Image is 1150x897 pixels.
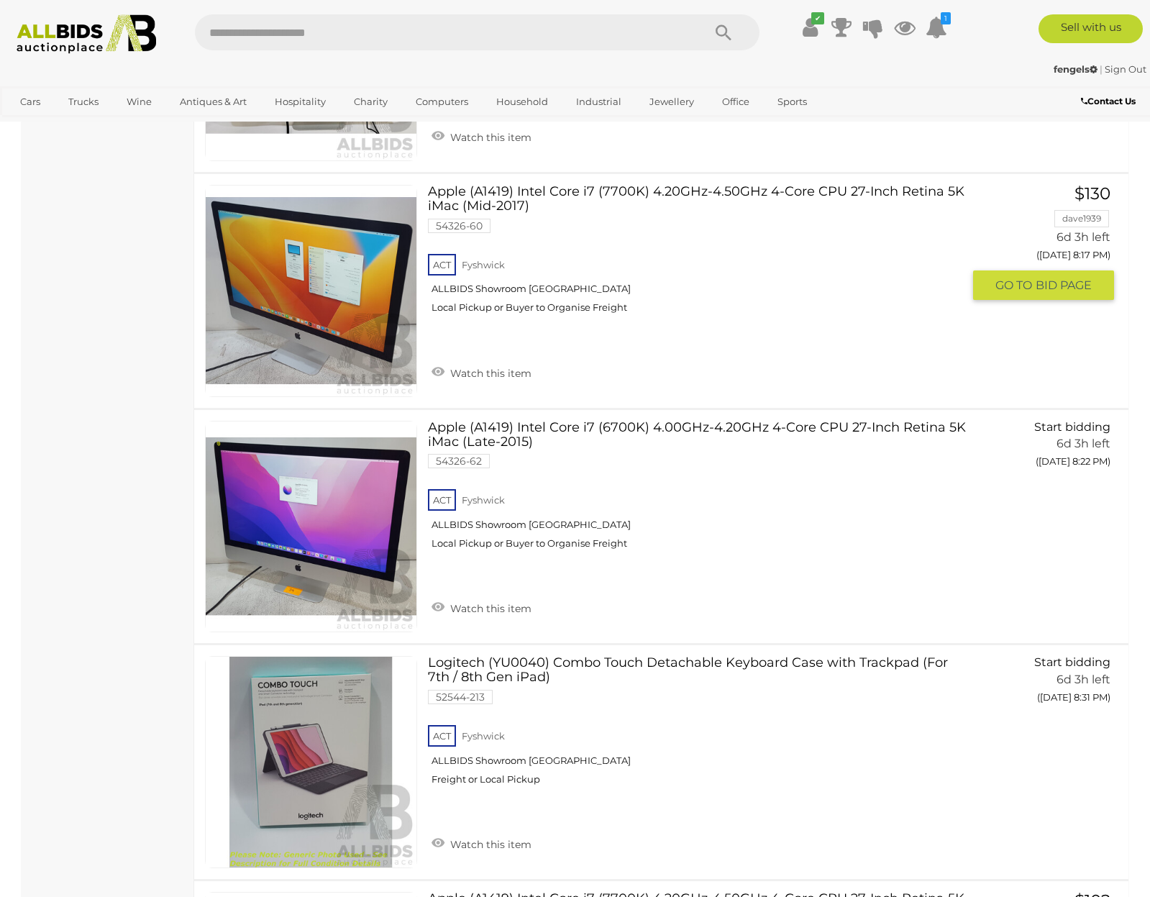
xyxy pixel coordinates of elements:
[567,90,631,114] a: Industrial
[941,12,951,24] i: 1
[439,656,962,796] a: Logitech (YU0040) Combo Touch Detachable Keyboard Case with Trackpad (For 7th / 8th Gen iPad) 525...
[428,361,535,383] a: Watch this item
[428,832,535,854] a: Watch this item
[768,90,816,114] a: Sports
[447,602,531,615] span: Watch this item
[117,90,161,114] a: Wine
[1100,63,1103,75] span: |
[926,14,947,40] a: 1
[344,90,397,114] a: Charity
[1039,14,1143,43] a: Sell with us
[973,270,1115,300] button: GO TOBID PAGE
[984,185,1115,301] a: $130 dave1939 6d 3h left ([DATE] 8:17 PM) GO TOBID PAGE
[1081,96,1136,106] b: Contact Us
[447,367,531,380] span: Watch this item
[428,596,535,618] a: Watch this item
[1034,655,1110,669] span: Start bidding
[713,90,759,114] a: Office
[811,12,824,24] i: ✔
[640,90,703,114] a: Jewellery
[439,421,962,561] a: Apple (A1419) Intel Core i7 (6700K) 4.00GHz-4.20GHz 4-Core CPU 27-Inch Retina 5K iMac (Late-2015)...
[447,131,531,144] span: Watch this item
[799,14,821,40] a: ✔
[1054,63,1100,75] a: fengels
[984,421,1115,475] a: Start bidding 6d 3h left ([DATE] 8:22 PM)
[984,656,1115,711] a: Start bidding 6d 3h left ([DATE] 8:31 PM)
[1105,63,1146,75] a: Sign Out
[11,90,50,114] a: Cars
[995,278,1036,293] span: GO TO
[170,90,256,114] a: Antiques & Art
[59,90,108,114] a: Trucks
[9,14,165,54] img: Allbids.com.au
[1074,183,1110,204] span: $130
[11,114,132,137] a: [GEOGRAPHIC_DATA]
[1034,420,1110,434] span: Start bidding
[428,125,535,147] a: Watch this item
[1036,278,1092,293] span: BID PAGE
[688,14,759,50] button: Search
[487,90,557,114] a: Household
[447,838,531,851] span: Watch this item
[265,90,335,114] a: Hospitality
[406,90,478,114] a: Computers
[439,185,962,325] a: Apple (A1419) Intel Core i7 (7700K) 4.20GHz-4.50GHz 4-Core CPU 27-Inch Retina 5K iMac (Mid-2017) ...
[1054,63,1097,75] strong: fengels
[1081,94,1139,109] a: Contact Us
